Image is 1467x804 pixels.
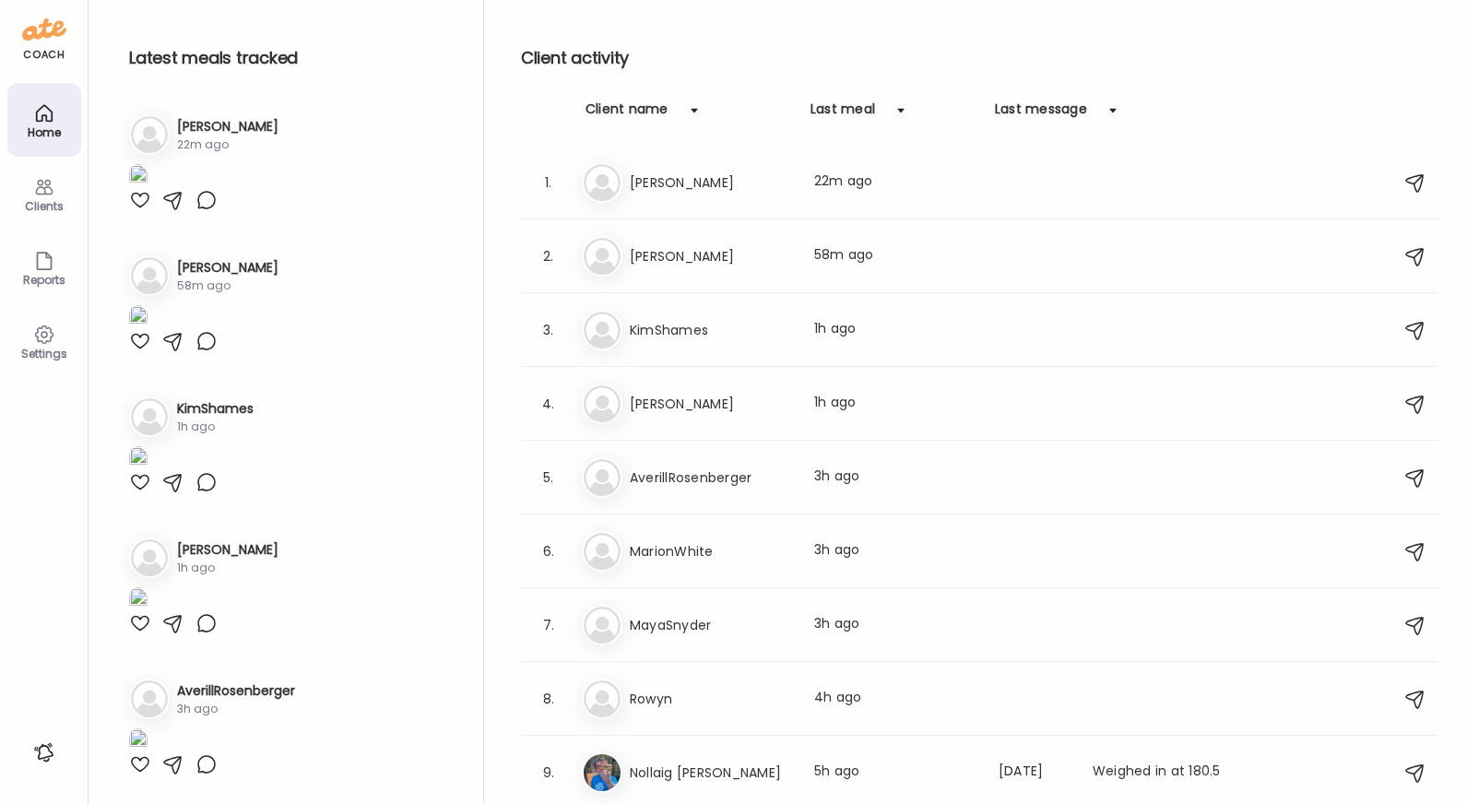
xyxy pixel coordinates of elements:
div: Home [11,126,77,138]
img: images%2F7I9oSYfs88hRwnBDw3cz1Eko4xQ2%2FvZD3KS3srgRBIGzLBWh4%2FPb1POGFXtBpxugXxjaym_1080 [129,587,148,612]
div: 22m ago [814,171,976,194]
h3: Nollaig [PERSON_NAME] [630,762,792,784]
h3: [PERSON_NAME] [177,540,278,560]
div: 6. [538,540,560,562]
img: bg-avatar-default.svg [131,257,168,294]
div: 22m ago [177,136,278,153]
div: 5. [538,467,560,489]
img: bg-avatar-default.svg [584,312,621,349]
h3: [PERSON_NAME] [630,393,792,415]
div: Weighed in at 180.5 [1093,762,1255,784]
h2: Client activity [521,44,1437,72]
img: ate [22,15,66,44]
h3: MayaSnyder [630,614,792,636]
div: Reports [11,274,77,286]
img: images%2FiBEMSMNi0rUSGXdGGwQ8K9I5XnG2%2FRz304GPpYrywOTDg4eSX%2FacIkkQhDP4ezb81sLr0f_1080 [129,164,148,189]
div: 1h ago [177,419,254,435]
div: 1h ago [814,393,976,415]
div: 1h ago [814,319,976,341]
div: 9. [538,762,560,784]
h3: [PERSON_NAME] [630,171,792,194]
img: bg-avatar-default.svg [584,533,621,570]
div: 3h ago [177,701,295,717]
div: 3h ago [814,540,976,562]
h2: Latest meals tracked [129,44,454,72]
div: 7. [538,614,560,636]
div: [DATE] [999,762,1071,784]
div: 3h ago [814,467,976,489]
div: Last message [995,100,1087,129]
div: coach [23,47,65,63]
div: 2. [538,245,560,267]
div: Settings [11,348,77,360]
h3: Rowyn [630,688,792,710]
img: bg-avatar-default.svg [131,116,168,153]
img: bg-avatar-default.svg [584,680,621,717]
div: 3h ago [814,614,976,636]
div: Last meal [810,100,875,129]
img: bg-avatar-default.svg [584,385,621,422]
h3: [PERSON_NAME] [630,245,792,267]
div: 4h ago [814,688,976,710]
img: bg-avatar-default.svg [131,398,168,435]
img: avatars%2FtWGZA4JeKxP2yWK9tdH6lKky5jf1 [584,754,621,791]
img: images%2FtVvR8qw0WGQXzhI19RVnSNdNYhJ3%2FV3FXWEypV7wErQUcSr2f%2FxPNdtpHKwo92Tpmcvkhi_1080 [129,446,148,471]
img: bg-avatar-default.svg [584,607,621,644]
div: Clients [11,200,77,212]
img: bg-avatar-default.svg [131,680,168,717]
div: Client name [586,100,668,129]
div: 4. [538,393,560,415]
div: 1. [538,171,560,194]
h3: KimShames [177,399,254,419]
h3: [PERSON_NAME] [177,117,278,136]
h3: KimShames [630,319,792,341]
img: bg-avatar-default.svg [584,459,621,496]
h3: [PERSON_NAME] [177,258,278,278]
img: bg-avatar-default.svg [584,164,621,201]
h3: AverillRosenberger [630,467,792,489]
div: 1h ago [177,560,278,576]
h3: AverillRosenberger [177,681,295,701]
img: bg-avatar-default.svg [584,238,621,275]
img: images%2FDlCF3wxT2yddTnnxpsSUtJ87eUZ2%2F9tA0fkYcrmWJyX7voxCA%2FkI6DpAC1boTREBUOgDE0_1080 [129,728,148,753]
img: bg-avatar-default.svg [131,539,168,576]
h3: MarionWhite [630,540,792,562]
div: 58m ago [814,245,976,267]
div: 8. [538,688,560,710]
div: 5h ago [814,762,976,784]
div: 3. [538,319,560,341]
div: 58m ago [177,278,278,294]
img: images%2FVv5Hqadp83Y4MnRrP5tYi7P5Lf42%2FlayWygsO9D8JxuE3201p%2FVDyngWcIV8ZL0w8wQTG6_1080 [129,305,148,330]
